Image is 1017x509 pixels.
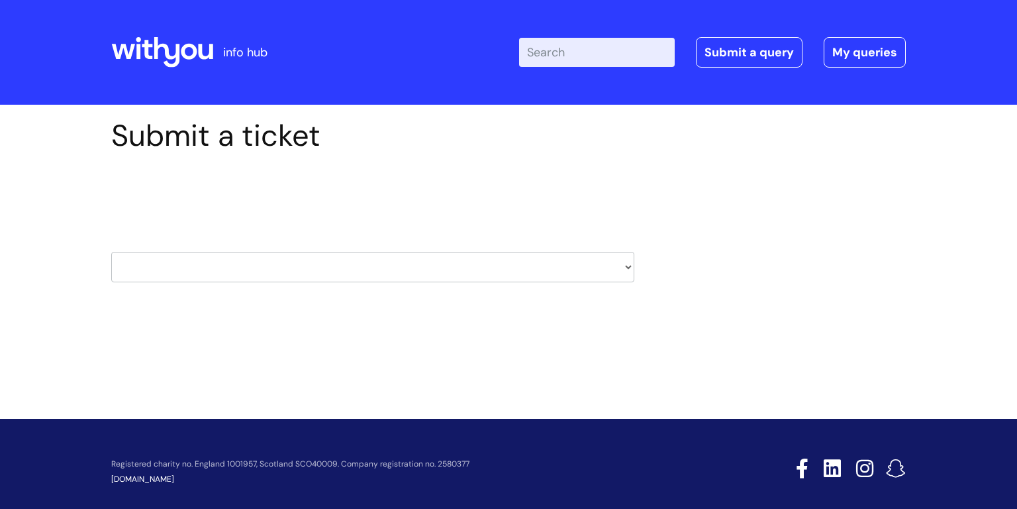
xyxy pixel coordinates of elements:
input: Search [519,38,675,67]
h2: Select issue type [111,184,634,209]
p: info hub [223,42,267,63]
a: My queries [824,37,906,68]
a: [DOMAIN_NAME] [111,474,174,484]
h1: Submit a ticket [111,118,634,154]
a: Submit a query [696,37,802,68]
p: Registered charity no. England 1001957, Scotland SCO40009. Company registration no. 2580377 [111,460,702,469]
